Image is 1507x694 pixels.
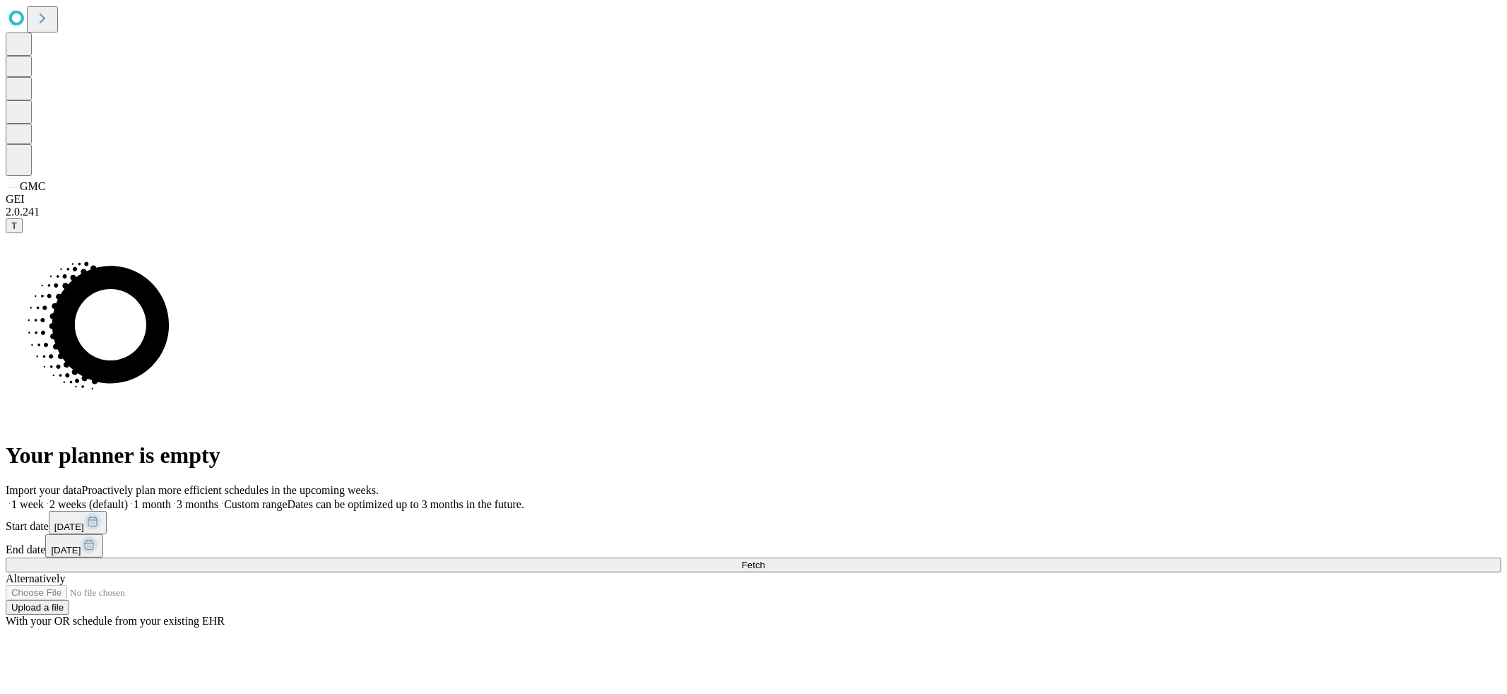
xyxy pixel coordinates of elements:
[51,545,81,555] span: [DATE]
[82,484,379,496] span: Proactively plan more efficient schedules in the upcoming weeks.
[742,560,765,570] span: Fetch
[6,484,82,496] span: Import your data
[49,511,107,534] button: [DATE]
[224,498,287,510] span: Custom range
[49,498,128,510] span: 2 weeks (default)
[6,442,1501,469] h1: Your planner is empty
[54,522,84,532] span: [DATE]
[6,511,1501,534] div: Start date
[6,534,1501,558] div: End date
[11,498,44,510] span: 1 week
[6,193,1501,206] div: GEI
[288,498,524,510] span: Dates can be optimized up to 3 months in the future.
[6,206,1501,218] div: 2.0.241
[6,600,69,615] button: Upload a file
[20,180,45,192] span: GMC
[45,534,103,558] button: [DATE]
[177,498,218,510] span: 3 months
[6,218,23,233] button: T
[6,558,1501,572] button: Fetch
[11,220,17,231] span: T
[6,615,225,627] span: With your OR schedule from your existing EHR
[134,498,171,510] span: 1 month
[6,572,65,584] span: Alternatively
